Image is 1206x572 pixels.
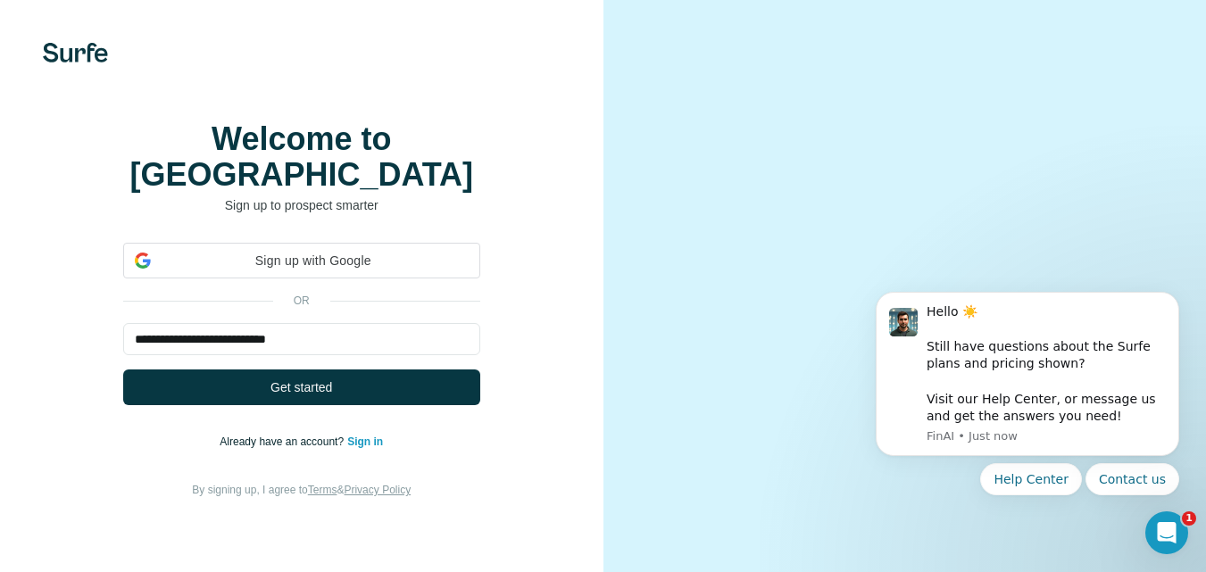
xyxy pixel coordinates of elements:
[123,369,480,405] button: Get started
[158,252,469,270] span: Sign up with Google
[849,265,1206,524] iframe: Intercom notifications message
[192,484,411,496] span: By signing up, I agree to &
[123,196,480,214] p: Sign up to prospect smarter
[308,484,337,496] a: Terms
[270,378,332,396] span: Get started
[123,243,480,278] div: Sign up with Google
[273,293,330,309] p: or
[1145,511,1188,554] iframe: Intercom live chat
[220,435,347,448] span: Already have an account?
[347,435,383,448] a: Sign in
[43,43,108,62] img: Surfe's logo
[123,121,480,193] h1: Welcome to [GEOGRAPHIC_DATA]
[1182,511,1196,526] span: 1
[344,484,411,496] a: Privacy Policy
